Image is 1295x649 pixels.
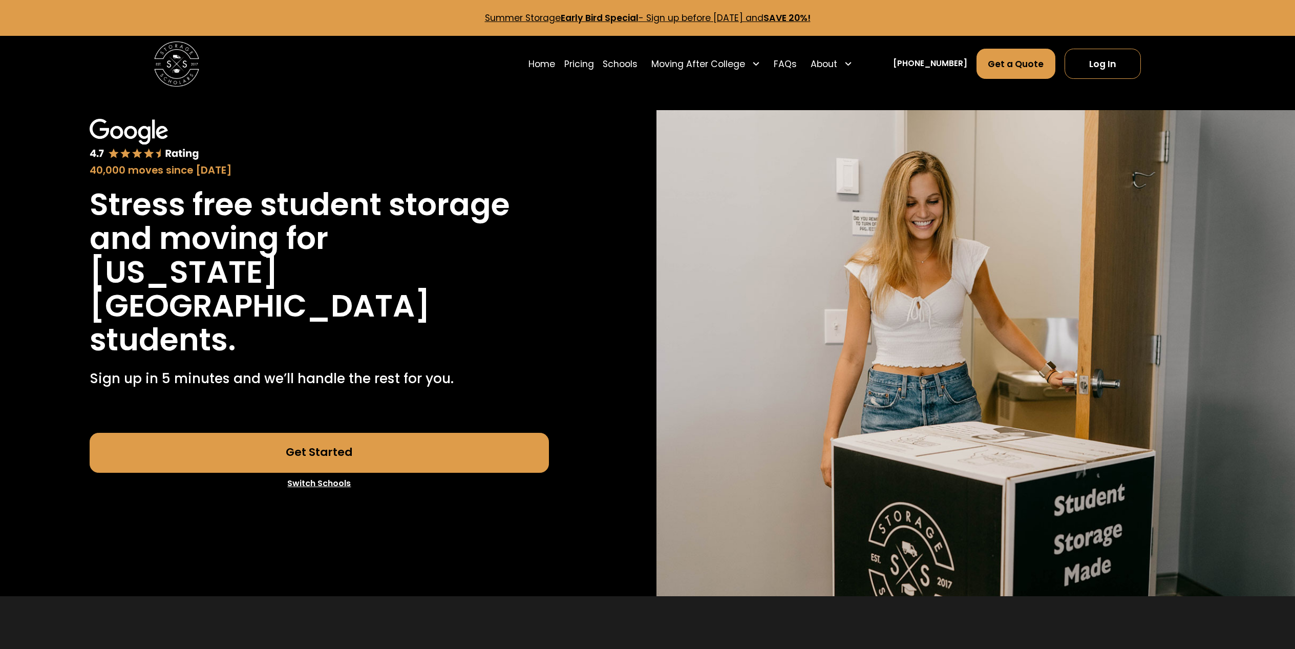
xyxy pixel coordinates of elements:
[647,48,765,79] div: Moving After College
[1065,49,1141,79] a: Log In
[154,41,199,87] img: Storage Scholars main logo
[90,473,549,494] a: Switch Schools
[811,57,837,71] div: About
[976,49,1056,79] a: Get a Quote
[485,12,811,24] a: Summer StorageEarly Bird Special- Sign up before [DATE] andSAVE 20%!
[90,433,549,473] a: Get Started
[561,12,639,24] strong: Early Bird Special
[90,255,549,323] h1: [US_STATE][GEOGRAPHIC_DATA]
[603,48,638,79] a: Schools
[564,48,594,79] a: Pricing
[763,12,811,24] strong: SAVE 20%!
[651,57,745,71] div: Moving After College
[656,110,1295,597] img: Storage Scholars will have everything waiting for you in your room when you arrive to campus.
[90,163,549,178] div: 40,000 moves since [DATE]
[90,187,549,255] h1: Stress free student storage and moving for
[90,119,200,161] img: Google 4.7 star rating
[774,48,797,79] a: FAQs
[528,48,555,79] a: Home
[806,48,857,79] div: About
[90,323,236,357] h1: students.
[90,368,454,388] p: Sign up in 5 minutes and we’ll handle the rest for you.
[893,58,967,70] a: [PHONE_NUMBER]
